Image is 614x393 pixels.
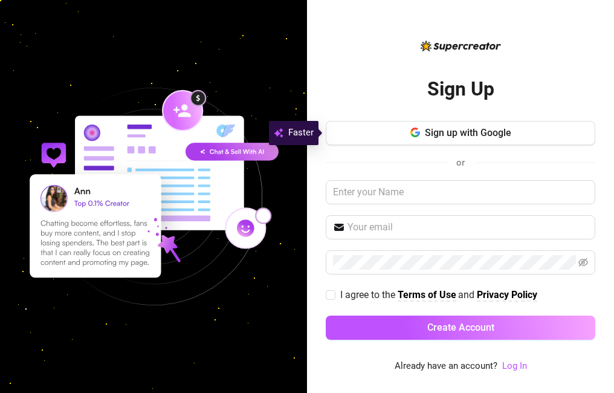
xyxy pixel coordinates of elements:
img: logo-BBDzfeDw.svg [421,41,501,51]
span: or [456,157,465,168]
a: Terms of Use [398,289,456,302]
span: Sign up with Google [425,127,511,138]
span: and [458,289,477,300]
span: I agree to the [340,289,398,300]
img: svg%3e [274,126,283,140]
button: Create Account [326,316,595,340]
a: Log In [502,359,527,374]
span: Create Account [427,322,494,333]
h2: Sign Up [427,77,494,102]
input: Enter your Name [326,180,595,204]
span: Faster [288,126,314,140]
strong: Terms of Use [398,289,456,300]
a: Log In [502,360,527,371]
a: Privacy Policy [477,289,537,302]
span: Already have an account? [395,359,497,374]
input: Your email [347,220,588,235]
span: eye-invisible [578,258,588,267]
button: Sign up with Google [326,121,595,145]
strong: Privacy Policy [477,289,537,300]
